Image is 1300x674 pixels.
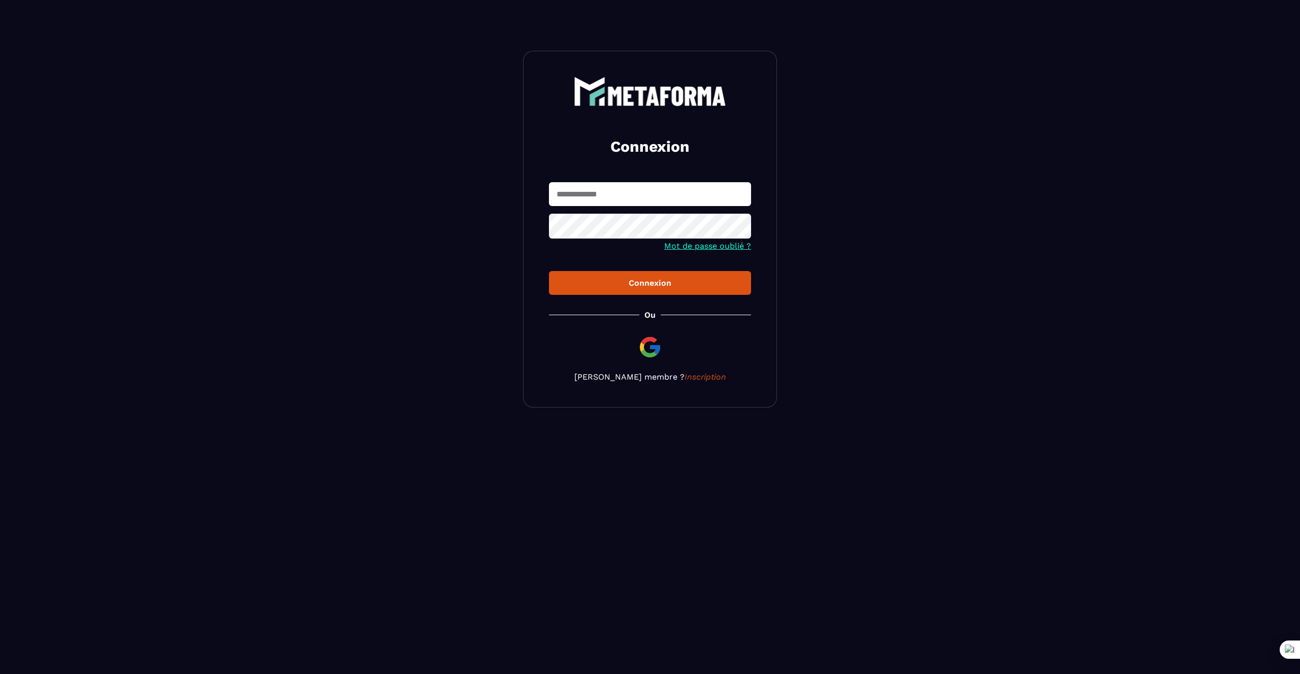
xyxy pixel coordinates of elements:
[561,137,739,157] h2: Connexion
[664,241,751,251] a: Mot de passe oublié ?
[549,77,751,106] a: logo
[685,372,726,382] a: Inscription
[549,372,751,382] p: [PERSON_NAME] membre ?
[574,77,726,106] img: logo
[638,335,662,359] img: google
[557,278,743,288] div: Connexion
[644,310,656,320] p: Ou
[549,271,751,295] button: Connexion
